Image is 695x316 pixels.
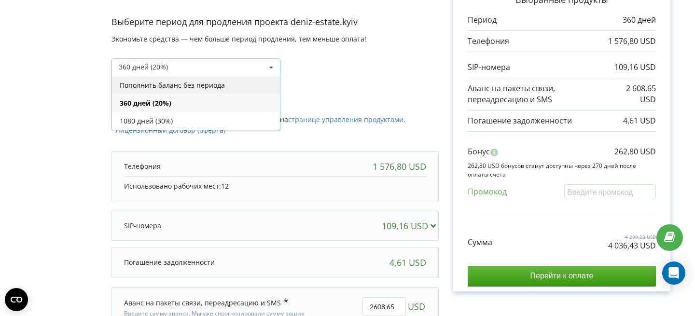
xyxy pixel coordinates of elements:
a: странице управления продуктами. [288,115,405,124]
span: Экономьте средства — чем больше период продления, тем меньше оплата! [111,34,366,43]
p: Использовано рабочих мест: [124,181,426,191]
p: 2 608,65 USD [615,83,656,105]
p: Погашение задолженности [124,258,215,267]
div: 360 дней (20%) [119,64,168,70]
div: Open Intercom Messenger [662,261,685,285]
div: Пополнить баланс без периода [112,76,280,94]
p: 4 036,43 USD [608,240,656,251]
p: Выберите период для продления проекта deniz-estate.kyiv [111,16,439,28]
div: 1080 дней (30%) [112,112,280,130]
p: Аванс на пакеты связи, переадресацию и SMS [468,83,615,105]
div: 360 дней (20%) [112,94,280,112]
p: 1 576,80 USD [608,36,656,47]
p: Погашение задолженности [468,115,572,126]
p: 262,80 USD [614,146,656,157]
p: Промокод [468,186,507,197]
p: 360 дней [623,14,656,26]
p: SIP-номера [124,221,161,231]
button: Open CMP widget [5,288,28,311]
p: Сумма [468,237,492,248]
p: Бонус [468,146,490,157]
div: 109,16 USD [382,221,440,231]
p: Период [468,14,497,26]
div: 1 576,80 USD [373,162,426,171]
input: Введите промокод [564,184,656,199]
p: 262,80 USD бонусов станут доступны через 270 дней после оплаты счета [468,162,656,178]
p: 4,61 USD [623,115,656,126]
div: 4,61 USD [389,258,426,267]
p: 4 299,23 USD [608,234,656,240]
span: 12 [221,181,229,191]
p: 109,16 USD [614,62,656,73]
div: Аванс на пакеты связи, переадресацию и SMS [124,297,289,308]
span: USD [408,297,425,316]
p: Телефония [124,162,161,171]
input: Перейти к оплате [468,266,656,286]
p: Телефония [468,36,509,47]
p: SIP-номера [468,62,510,73]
